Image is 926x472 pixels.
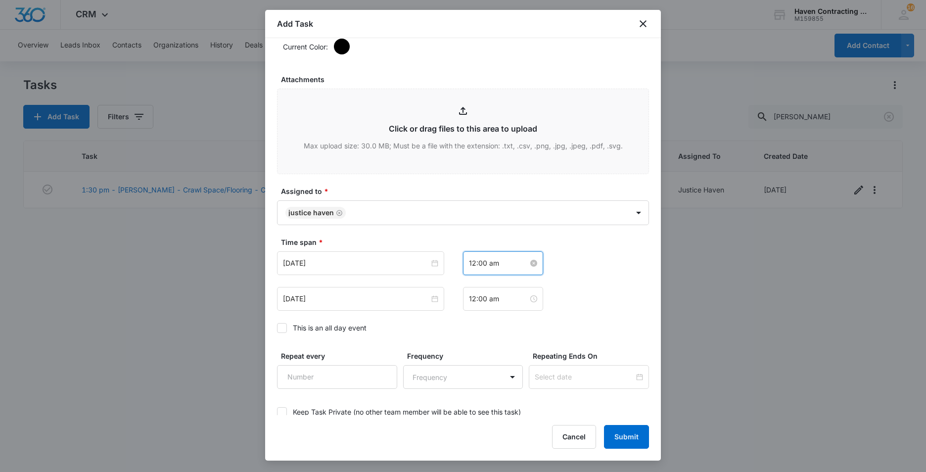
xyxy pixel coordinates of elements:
[281,237,653,247] label: Time span
[293,323,367,333] div: This is an all day event
[277,365,397,389] input: Number
[535,372,634,382] input: Select date
[283,258,429,269] input: Oct 21, 2025
[533,351,653,361] label: Repeating Ends On
[281,186,653,196] label: Assigned to
[281,351,401,361] label: Repeat every
[283,293,429,304] input: Oct 21, 2025
[277,18,313,30] h1: Add Task
[469,258,528,269] input: 12:00 am
[334,209,343,216] div: Remove Justice Haven
[288,209,334,216] div: Justice Haven
[283,42,328,52] p: Current Color:
[281,74,653,85] label: Attachments
[407,351,527,361] label: Frequency
[530,260,537,267] span: close-circle
[552,425,596,449] button: Cancel
[604,425,649,449] button: Submit
[293,407,521,417] div: Keep Task Private (no other team member will be able to see this task)
[469,293,528,304] input: 12:00 am
[637,18,649,30] button: close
